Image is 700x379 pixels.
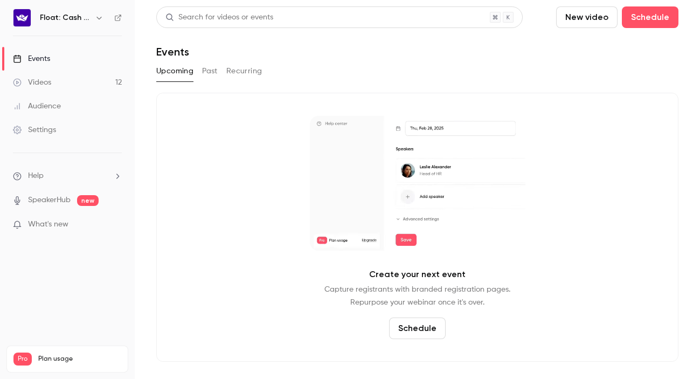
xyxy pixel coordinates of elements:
li: help-dropdown-opener [13,170,122,182]
button: Schedule [389,318,446,339]
button: New video [556,6,618,28]
span: new [77,195,99,206]
iframe: Noticeable Trigger [109,220,122,230]
span: Help [28,170,44,182]
div: Settings [13,125,56,135]
span: Pro [13,353,32,366]
button: Upcoming [156,63,193,80]
a: SpeakerHub [28,195,71,206]
button: Past [202,63,218,80]
button: Recurring [226,63,262,80]
span: Plan usage [38,355,121,363]
div: Audience [13,101,61,112]
p: Capture registrants with branded registration pages. Repurpose your webinar once it's over. [324,283,510,309]
div: Events [13,53,50,64]
button: Schedule [622,6,678,28]
div: Search for videos or events [165,12,273,23]
span: What's new [28,219,68,230]
p: Create your next event [369,268,466,281]
div: Videos [13,77,51,88]
h1: Events [156,45,189,58]
h6: Float: Cash Flow Intelligence Series [40,12,91,23]
img: Float: Cash Flow Intelligence Series [13,9,31,26]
